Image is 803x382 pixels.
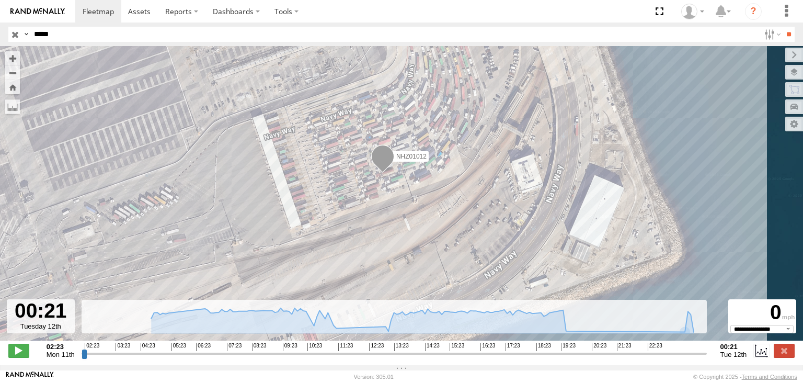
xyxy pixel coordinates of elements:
button: Zoom Home [5,80,20,94]
img: rand-logo.svg [10,8,65,15]
span: 20:23 [592,343,606,351]
span: 08:23 [252,343,267,351]
a: Visit our Website [6,372,54,382]
label: Play/Stop [8,344,29,357]
label: Search Filter Options [760,27,783,42]
div: Zulema McIntosch [678,4,708,19]
i: ? [745,3,762,20]
span: 17:23 [506,343,520,351]
span: 15:23 [450,343,464,351]
strong: 02:23 [47,343,75,351]
a: Terms and Conditions [742,374,797,380]
span: NHZ01012 [396,153,427,160]
span: 19:23 [561,343,576,351]
div: © Copyright 2025 - [693,374,797,380]
span: 12:23 [369,343,384,351]
label: Search Query [22,27,30,42]
span: 09:23 [283,343,297,351]
span: Tue 12th Aug 2025 [720,351,747,358]
strong: 00:21 [720,343,747,351]
label: Close [774,344,795,357]
span: 18:23 [536,343,551,351]
span: 02:23 [85,343,99,351]
span: 16:23 [480,343,495,351]
button: Zoom out [5,65,20,80]
span: Mon 11th Aug 2025 [47,351,75,358]
span: 10:23 [307,343,322,351]
label: Map Settings [785,117,803,131]
span: 07:23 [227,343,242,351]
span: 13:23 [394,343,409,351]
span: 06:23 [196,343,211,351]
button: Zoom in [5,51,20,65]
span: 05:23 [171,343,186,351]
span: 22:23 [648,343,662,351]
span: 21:23 [617,343,632,351]
div: 0 [730,301,795,324]
div: Version: 305.01 [354,374,394,380]
span: 03:23 [116,343,130,351]
label: Measure [5,99,20,114]
span: 04:23 [141,343,155,351]
span: 14:23 [425,343,440,351]
span: 11:23 [338,343,353,351]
